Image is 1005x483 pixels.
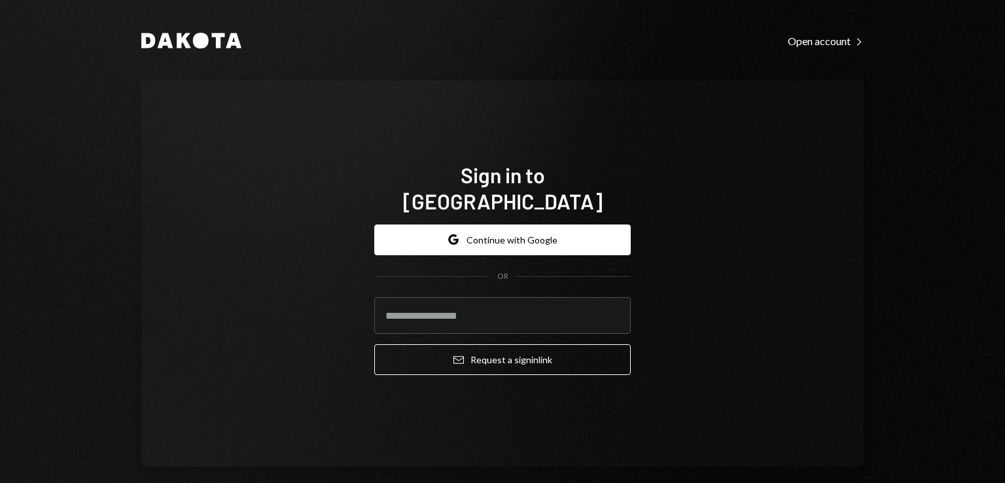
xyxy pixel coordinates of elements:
[374,224,631,255] button: Continue with Google
[374,344,631,375] button: Request a signinlink
[788,35,864,48] div: Open account
[788,33,864,48] a: Open account
[497,271,508,282] div: OR
[374,162,631,214] h1: Sign in to [GEOGRAPHIC_DATA]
